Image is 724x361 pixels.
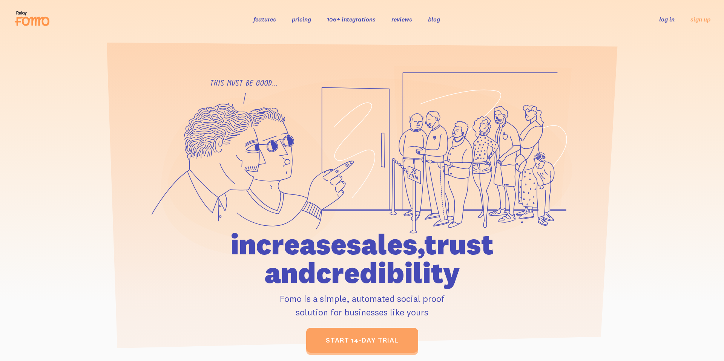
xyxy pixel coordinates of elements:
[391,15,412,23] a: reviews
[253,15,276,23] a: features
[306,328,418,353] a: start 14-day trial
[428,15,440,23] a: blog
[659,15,675,23] a: log in
[187,230,537,287] h1: increase sales, trust and credibility
[327,15,376,23] a: 106+ integrations
[690,15,710,23] a: sign up
[292,15,311,23] a: pricing
[187,292,537,319] p: Fomo is a simple, automated social proof solution for businesses like yours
